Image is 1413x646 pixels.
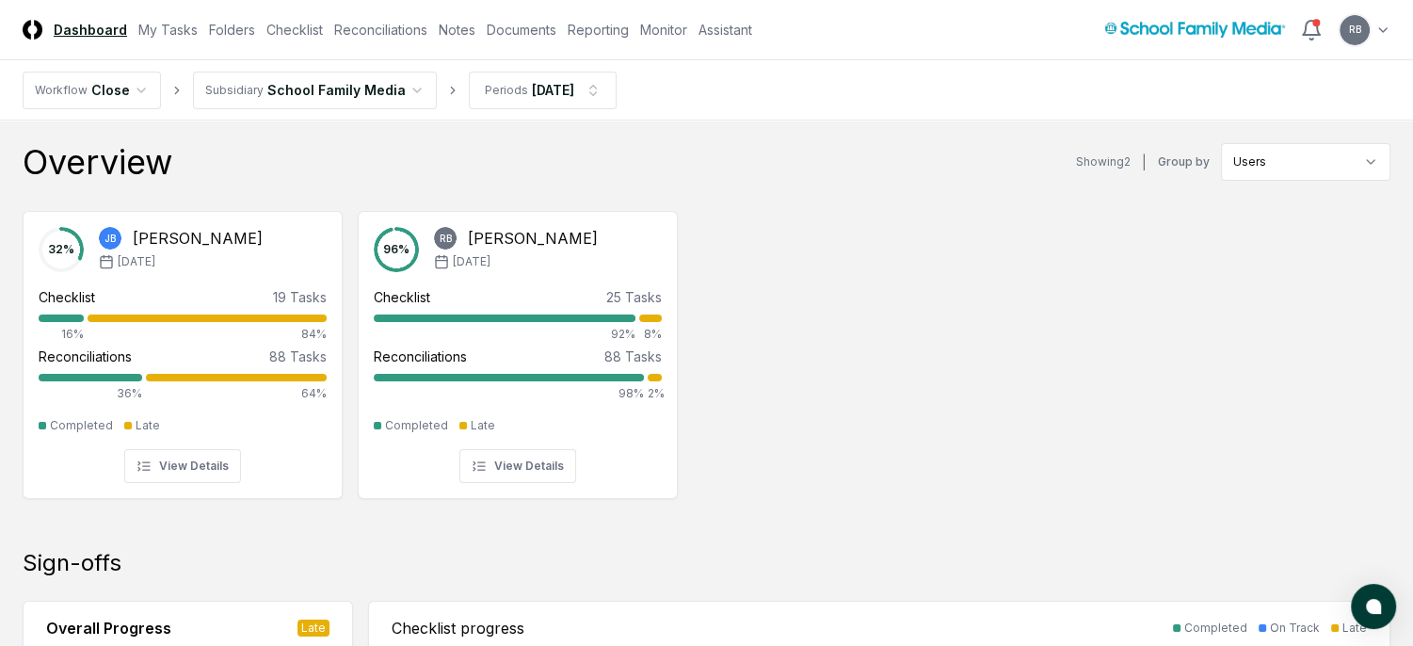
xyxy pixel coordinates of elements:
[440,232,452,246] span: RB
[568,20,629,40] a: Reporting
[385,417,448,434] div: Completed
[374,287,430,307] div: Checklist
[138,20,198,40] a: My Tasks
[648,385,662,402] div: 2%
[39,326,84,343] div: 16%
[1270,620,1320,637] div: On Track
[453,253,490,270] span: [DATE]
[374,326,635,343] div: 92%
[374,347,467,366] div: Reconciliations
[136,417,160,434] div: Late
[468,227,598,250] div: [PERSON_NAME]
[205,82,264,99] div: Subsidiary
[23,143,172,181] div: Overview
[487,20,556,40] a: Documents
[269,347,327,366] div: 88 Tasks
[485,82,528,99] div: Periods
[133,227,263,250] div: [PERSON_NAME]
[23,196,343,499] a: 32%JB[PERSON_NAME][DATE]Checklist19 Tasks16%84%Reconciliations88 Tasks36%64%CompletedLateView Det...
[23,72,617,109] nav: breadcrumb
[39,287,95,307] div: Checklist
[124,449,241,483] button: View Details
[469,72,617,109] button: Periods[DATE]
[1076,153,1131,170] div: Showing 2
[1104,22,1285,38] img: School Family Media logo
[1338,13,1372,47] button: RB
[39,385,142,402] div: 36%
[23,20,42,40] img: Logo
[1351,584,1396,629] button: atlas-launcher
[209,20,255,40] a: Folders
[439,20,475,40] a: Notes
[54,20,127,40] a: Dashboard
[39,347,132,366] div: Reconciliations
[639,326,662,343] div: 8%
[1349,23,1361,37] span: RB
[532,80,574,100] div: [DATE]
[273,287,327,307] div: 19 Tasks
[104,232,116,246] span: JB
[297,620,329,637] div: Late
[46,617,171,639] div: Overall Progress
[1142,153,1147,172] div: |
[1158,156,1210,168] label: Group by
[50,417,113,434] div: Completed
[698,20,752,40] a: Assistant
[374,385,644,402] div: 98%
[471,417,495,434] div: Late
[146,385,327,402] div: 64%
[358,196,678,499] a: 96%RB[PERSON_NAME][DATE]Checklist25 Tasks92%8%Reconciliations88 Tasks98%2%CompletedLateView Details
[35,82,88,99] div: Workflow
[334,20,427,40] a: Reconciliations
[23,548,1390,578] div: Sign-offs
[118,253,155,270] span: [DATE]
[392,617,524,639] div: Checklist progress
[1342,620,1367,637] div: Late
[606,287,662,307] div: 25 Tasks
[1184,620,1247,637] div: Completed
[459,449,576,483] button: View Details
[604,347,662,366] div: 88 Tasks
[266,20,323,40] a: Checklist
[88,326,327,343] div: 84%
[640,20,687,40] a: Monitor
